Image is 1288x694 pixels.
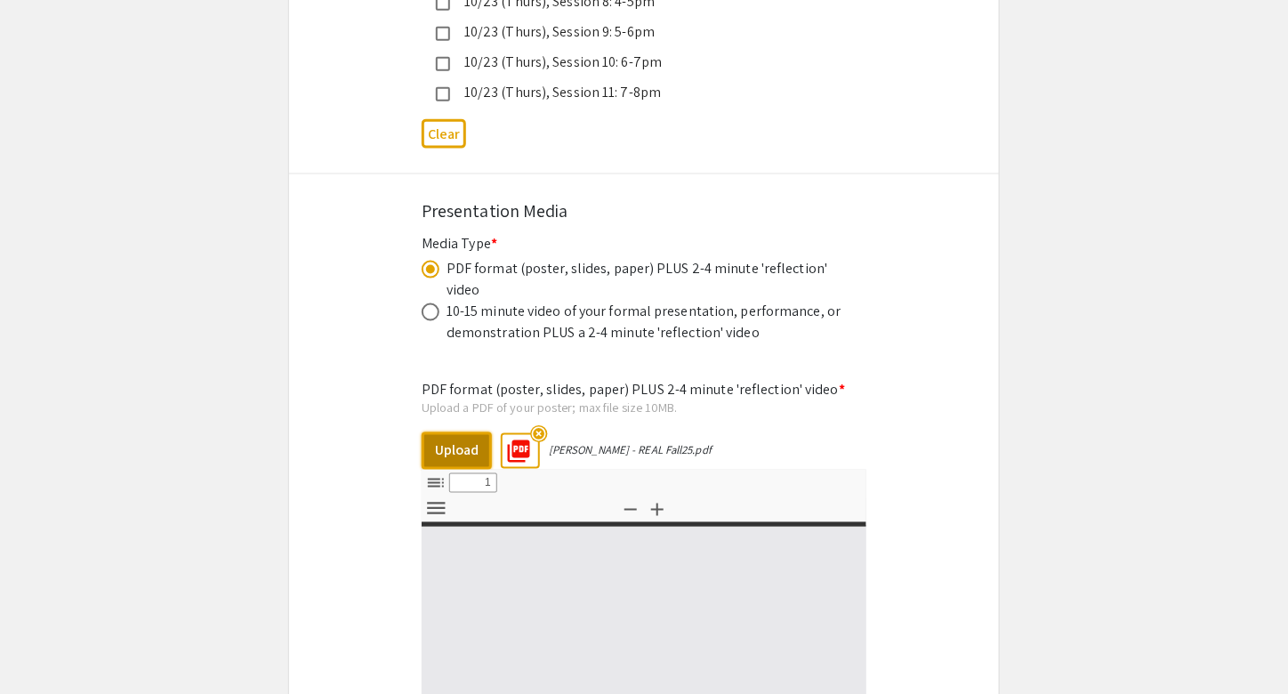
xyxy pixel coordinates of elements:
div: 10/23 (Thurs), Session 10: 6-7pm [450,52,824,73]
div: Presentation Media [422,198,866,224]
div: 10-15 minute video of your formal presentation, performance, or demonstration PLUS a 2-4 minute '... [447,301,847,343]
iframe: Chat [13,614,76,681]
button: Zoom Out [616,496,646,522]
button: Toggle Sidebar [421,470,451,496]
button: Clear [422,119,466,149]
div: [PERSON_NAME] - REAL Fall25.pdf [549,443,712,458]
button: Upload [422,432,492,470]
button: Tools [421,496,451,522]
div: PDF format (poster, slides, paper) PLUS 2-4 minute 'reflection' video [447,258,847,301]
mat-label: Media Type [422,234,497,253]
div: 10/23 (Thurs), Session 9: 5-6pm [450,21,824,43]
mat-label: PDF format (poster, slides, paper) PLUS 2-4 minute 'reflection' video [422,380,845,399]
input: Page [449,473,497,493]
div: 10/23 (Thurs), Session 11: 7-8pm [450,82,824,103]
mat-icon: highlight_off [530,425,547,442]
mat-icon: picture_as_pdf [500,432,527,459]
div: Upload a PDF of your poster; max file size 10MB. [422,400,866,416]
button: Zoom In [642,496,672,522]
